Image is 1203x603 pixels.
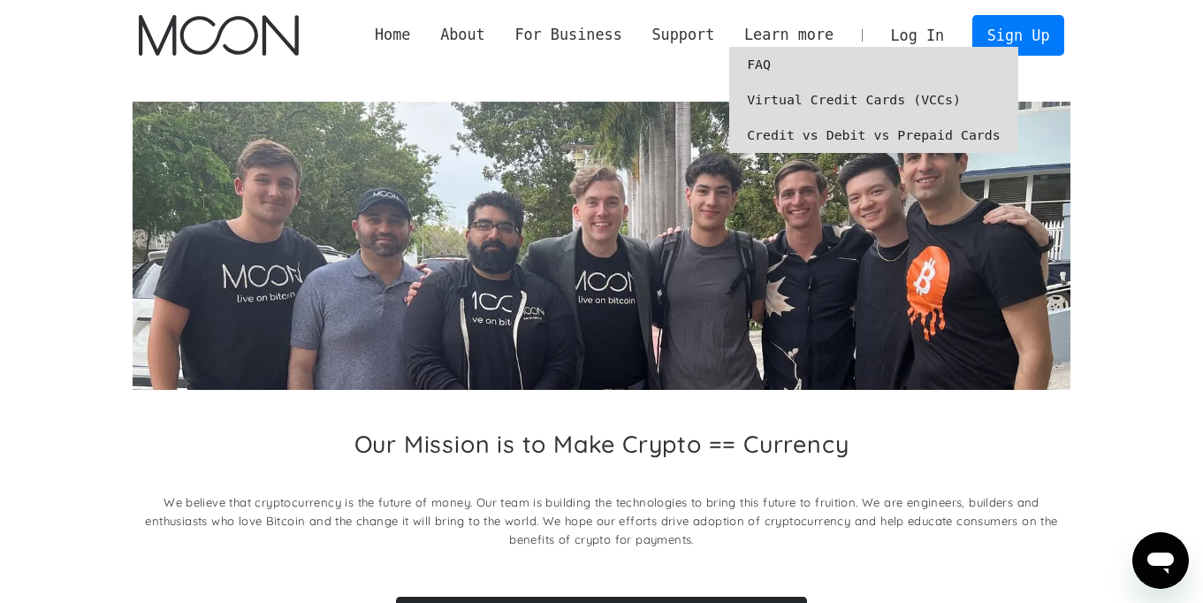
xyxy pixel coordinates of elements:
div: Support [651,24,714,46]
div: Learn more [744,24,834,46]
a: home [139,15,299,56]
a: Sign Up [972,15,1064,55]
p: We believe that cryptocurrency is the future of money. Our team is building the technologies to b... [133,493,1070,549]
nav: Learn more [729,47,1018,153]
a: Virtual Credit Cards (VCCs) [729,82,1018,118]
iframe: Button to launch messaging window [1132,532,1189,589]
div: About [425,24,499,46]
div: For Business [500,24,637,46]
a: Home [360,24,425,46]
a: Log In [876,16,959,55]
a: Credit vs Debit vs Prepaid Cards [729,118,1018,153]
div: Support [637,24,729,46]
div: For Business [514,24,621,46]
img: Moon Logo [139,15,299,56]
div: About [440,24,485,46]
a: FAQ [729,47,1018,82]
h2: Our Mission is to Make Crypto == Currency [354,430,849,458]
div: Learn more [729,24,849,46]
